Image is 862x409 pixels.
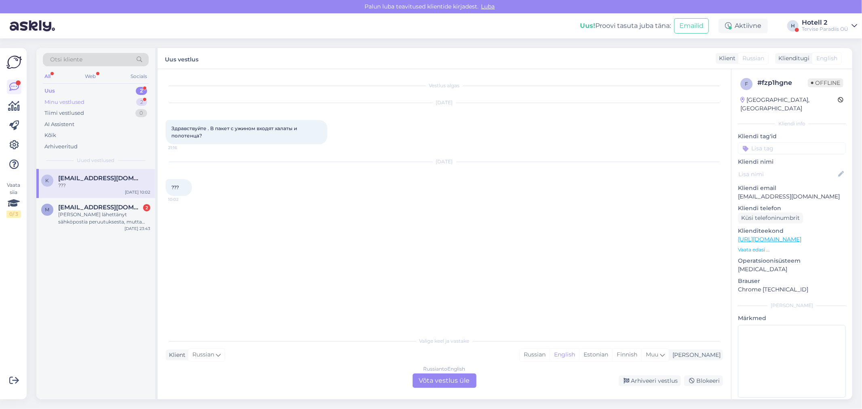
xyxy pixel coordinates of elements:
[738,184,846,192] p: Kliendi email
[424,365,466,373] div: Russian to English
[46,177,49,183] span: k
[738,265,846,274] p: [MEDICAL_DATA]
[44,131,56,139] div: Kõik
[738,142,846,154] input: Lisa tag
[479,3,497,10] span: Luba
[6,181,21,218] div: Vaata siia
[738,170,837,179] input: Lisa nimi
[612,349,641,361] div: Finnish
[669,351,721,359] div: [PERSON_NAME]
[45,207,50,213] span: m
[44,98,84,106] div: Minu vestlused
[738,204,846,213] p: Kliendi telefon
[44,143,78,151] div: Arhiveeritud
[738,314,846,323] p: Märkmed
[757,78,808,88] div: # fzp1hgne
[674,18,709,34] button: Emailid
[166,82,723,89] div: Vestlus algas
[816,54,837,63] span: English
[738,227,846,235] p: Klienditeekond
[166,337,723,345] div: Valige keel ja vastake
[166,351,185,359] div: Klient
[579,349,612,361] div: Estonian
[520,349,550,361] div: Russian
[802,19,857,32] a: Hotell 2Tervise Paradiis OÜ
[646,351,658,358] span: Muu
[740,96,838,113] div: [GEOGRAPHIC_DATA], [GEOGRAPHIC_DATA]
[580,22,595,30] b: Uus!
[738,120,846,127] div: Kliendi info
[166,99,723,106] div: [DATE]
[165,53,198,64] label: Uus vestlus
[136,98,147,106] div: 2
[738,246,846,253] p: Vaata edasi ...
[124,226,150,232] div: [DATE] 23:43
[738,213,803,223] div: Küsi telefoninumbrit
[684,375,723,386] div: Blokeeri
[44,109,84,117] div: Tiimi vestlused
[58,204,142,211] span: mahtstrom@gmail.com
[787,20,799,32] div: H
[168,145,198,151] span: 21:16
[738,158,846,166] p: Kliendi nimi
[6,211,21,218] div: 0 / 3
[168,196,198,202] span: 10:02
[738,257,846,265] p: Operatsioonisüsteem
[742,54,764,63] span: Russian
[84,71,98,82] div: Web
[136,87,147,95] div: 2
[135,109,147,117] div: 0
[802,26,848,32] div: Tervise Paradiis OÜ
[77,157,115,164] span: Uued vestlused
[166,158,723,165] div: [DATE]
[719,19,768,33] div: Aktiivne
[44,87,55,95] div: Uus
[58,182,150,189] div: ???
[619,375,681,386] div: Arhiveeri vestlus
[738,302,846,309] div: [PERSON_NAME]
[738,132,846,141] p: Kliendi tag'id
[808,78,843,87] span: Offline
[580,21,671,31] div: Proovi tasuta juba täna:
[58,175,142,182] span: karbuzanova83@gmail.com
[738,285,846,294] p: Chrome [TECHNICAL_ID]
[413,373,476,388] div: Võta vestlus üle
[550,349,579,361] div: English
[738,277,846,285] p: Brauser
[716,54,736,63] div: Klient
[58,211,150,226] div: [PERSON_NAME] lähettänyt sähköpostia peruutuksesta, mutta saanut kehotuksen peruuttaa varauksen o...
[171,184,179,190] span: ???
[50,55,82,64] span: Otsi kliente
[6,55,22,70] img: Askly Logo
[745,81,748,87] span: f
[129,71,149,82] div: Socials
[738,192,846,201] p: [EMAIL_ADDRESS][DOMAIN_NAME]
[43,71,52,82] div: All
[738,236,801,243] a: [URL][DOMAIN_NAME]
[125,189,150,195] div: [DATE] 10:02
[802,19,848,26] div: Hotell 2
[171,125,298,139] span: Здравствуйте . В пакет с ужином входят халаты и полотенца?
[44,120,74,129] div: AI Assistent
[775,54,809,63] div: Klienditugi
[143,204,150,211] div: 2
[192,350,214,359] span: Russian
